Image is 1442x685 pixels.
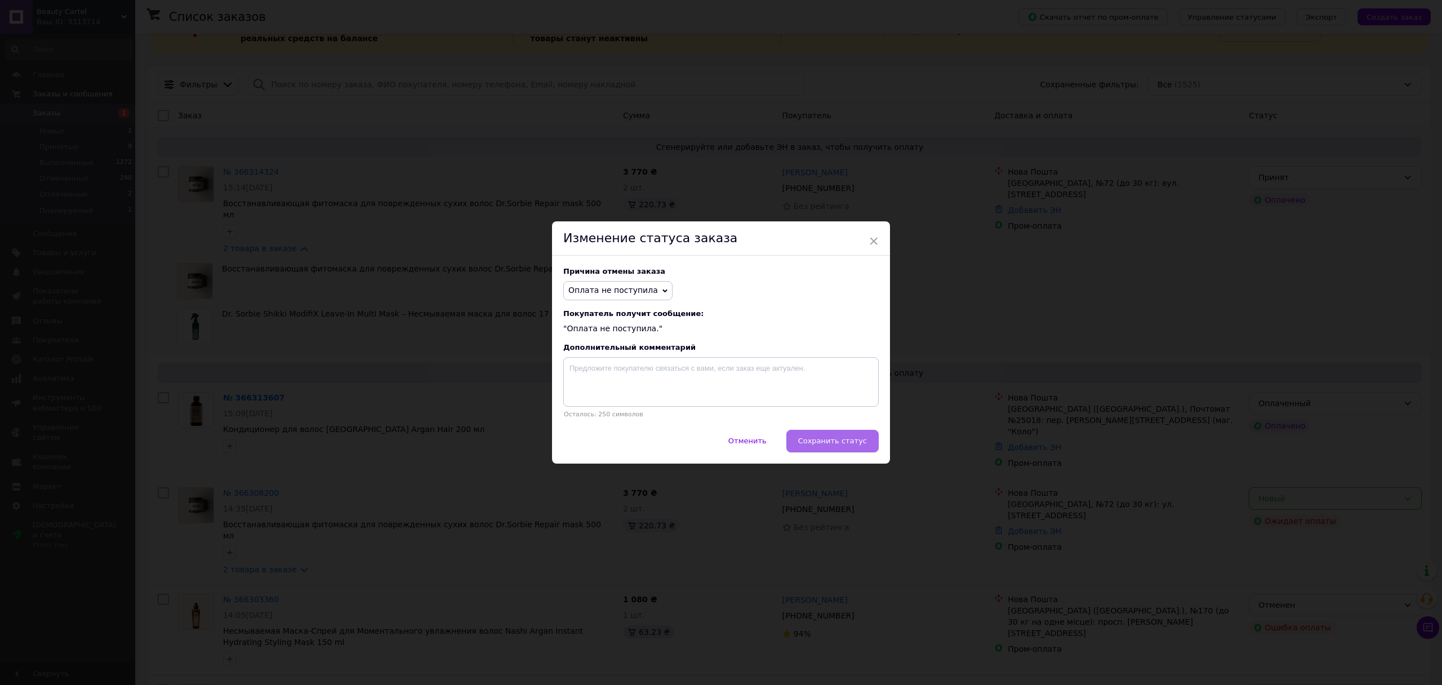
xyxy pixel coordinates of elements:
[563,343,879,352] div: Дополнительный комментарий
[563,309,879,318] span: Покупатель получит сообщение:
[869,232,879,251] span: ×
[716,430,778,452] button: Отменить
[798,437,867,445] span: Сохранить статус
[563,309,879,335] div: "Оплата не поступила."
[563,267,879,275] div: Причина отмены заказа
[552,221,890,256] div: Изменение статуса заказа
[568,286,658,295] span: Оплата не поступила
[563,411,879,418] p: Осталось: 250 символов
[728,437,767,445] span: Отменить
[786,430,879,452] button: Сохранить статус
